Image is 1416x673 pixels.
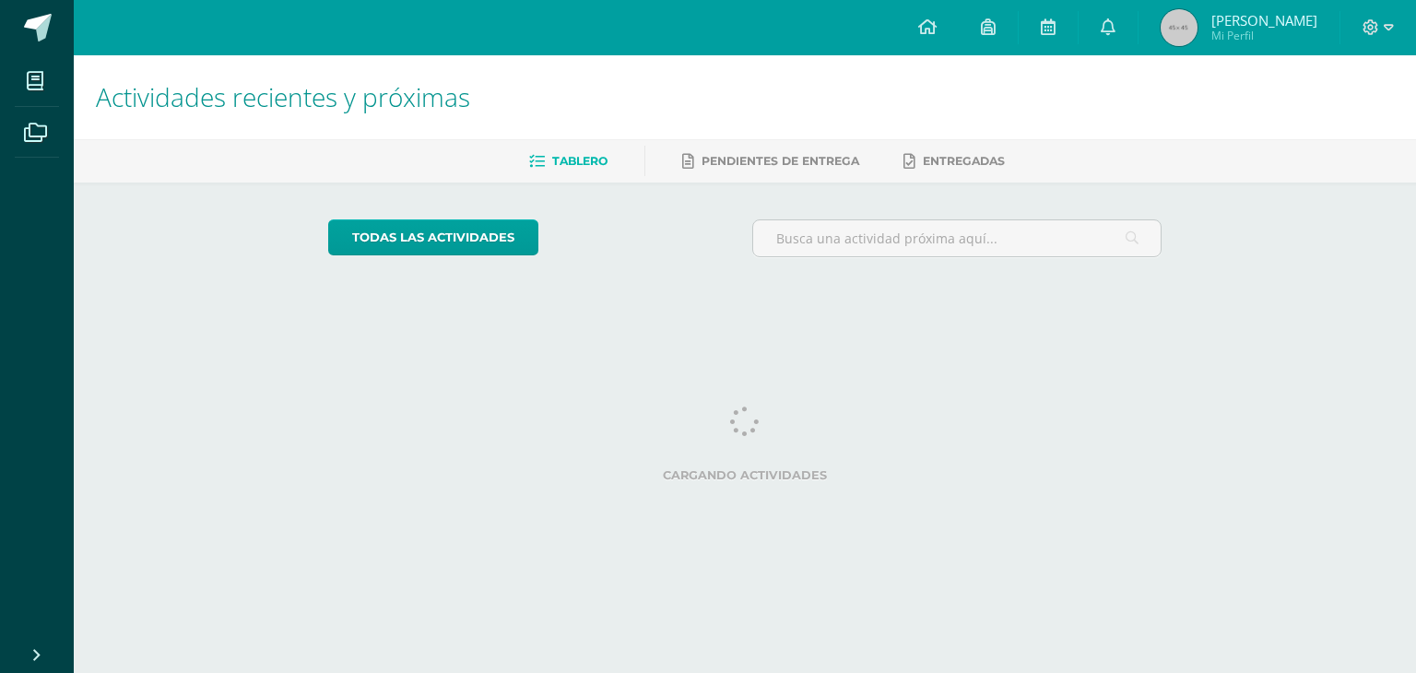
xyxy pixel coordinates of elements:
[1161,9,1198,46] img: 45x45
[702,154,859,168] span: Pendientes de entrega
[552,154,608,168] span: Tablero
[1211,28,1317,43] span: Mi Perfil
[96,79,470,114] span: Actividades recientes y próximas
[328,468,1162,482] label: Cargando actividades
[1211,11,1317,30] span: [PERSON_NAME]
[903,147,1005,176] a: Entregadas
[328,219,538,255] a: todas las Actividades
[923,154,1005,168] span: Entregadas
[753,220,1162,256] input: Busca una actividad próxima aquí...
[682,147,859,176] a: Pendientes de entrega
[529,147,608,176] a: Tablero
